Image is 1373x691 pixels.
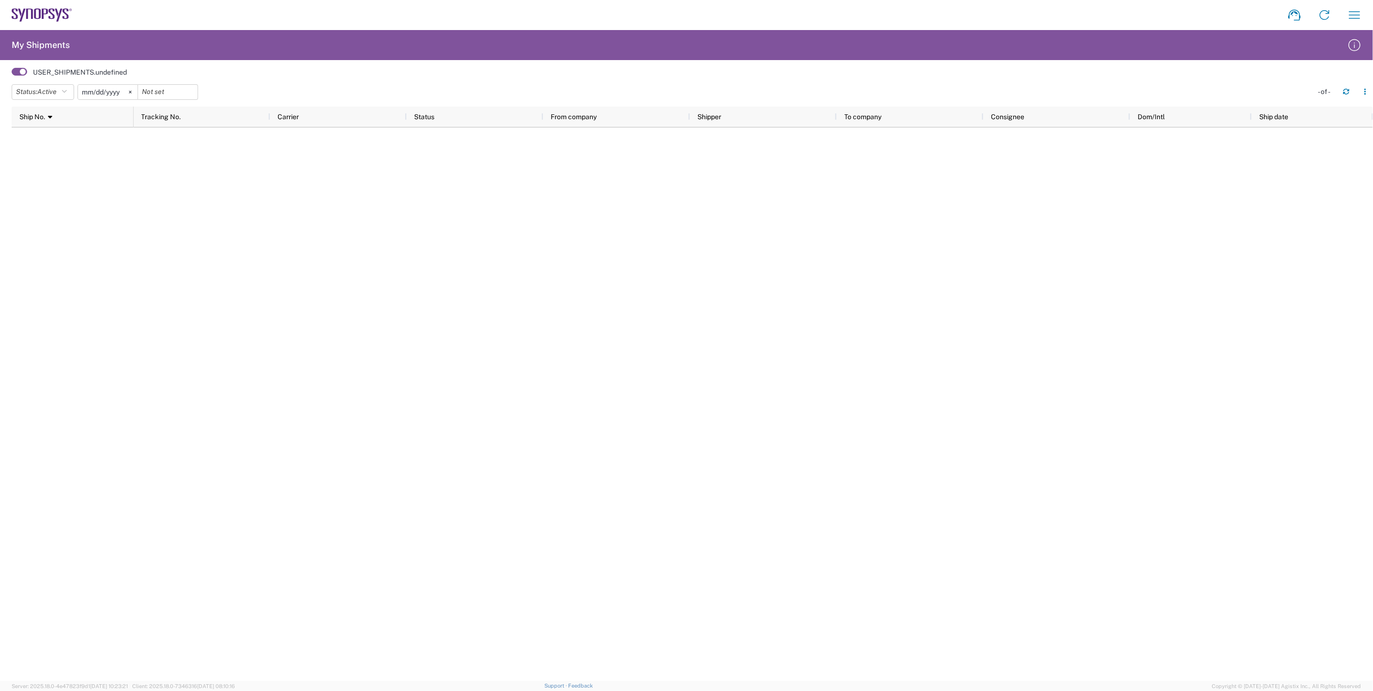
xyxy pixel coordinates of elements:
[991,113,1025,121] span: Consignee
[278,113,299,121] span: Carrier
[12,39,70,51] h2: My Shipments
[197,683,235,689] span: [DATE] 08:10:16
[78,85,138,99] input: Not set
[141,113,181,121] span: Tracking No.
[90,683,128,689] span: [DATE] 10:23:21
[1212,682,1361,691] span: Copyright © [DATE]-[DATE] Agistix Inc., All Rights Reserved
[12,683,128,689] span: Server: 2025.18.0-4e47823f9d1
[1138,113,1165,121] span: Dom/Intl
[845,113,882,121] span: To company
[12,84,74,100] button: Status:Active
[698,113,722,121] span: Shipper
[1260,113,1289,121] span: Ship date
[19,113,45,121] span: Ship No.
[37,88,57,95] span: Active
[138,85,198,99] input: Not set
[551,113,597,121] span: From company
[33,68,127,77] label: USER_SHIPMENTS.undefined
[1318,87,1335,96] div: - of -
[569,683,593,689] a: Feedback
[544,683,569,689] a: Support
[132,683,235,689] span: Client: 2025.18.0-7346316
[415,113,435,121] span: Status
